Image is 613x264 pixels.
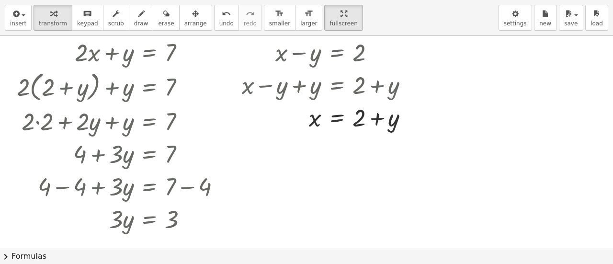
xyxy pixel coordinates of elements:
[246,8,255,20] i: redo
[108,20,124,27] span: scrub
[295,5,322,31] button: format_sizelarger
[300,20,317,27] span: larger
[179,5,212,31] button: arrange
[134,20,148,27] span: draw
[72,5,103,31] button: keyboardkeypad
[158,20,174,27] span: erase
[184,20,207,27] span: arrange
[83,8,92,20] i: keyboard
[564,20,578,27] span: save
[324,5,363,31] button: fullscreen
[222,8,231,20] i: undo
[504,20,527,27] span: settings
[34,5,72,31] button: transform
[219,20,234,27] span: undo
[39,20,67,27] span: transform
[264,5,295,31] button: format_sizesmaller
[269,20,290,27] span: smaller
[534,5,557,31] button: new
[539,20,551,27] span: new
[238,5,262,31] button: redoredo
[10,20,26,27] span: insert
[77,20,98,27] span: keypad
[304,8,313,20] i: format_size
[499,5,532,31] button: settings
[585,5,608,31] button: load
[329,20,357,27] span: fullscreen
[559,5,583,31] button: save
[103,5,129,31] button: scrub
[590,20,603,27] span: load
[153,5,179,31] button: erase
[244,20,257,27] span: redo
[129,5,154,31] button: draw
[275,8,284,20] i: format_size
[214,5,239,31] button: undoundo
[5,5,32,31] button: insert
